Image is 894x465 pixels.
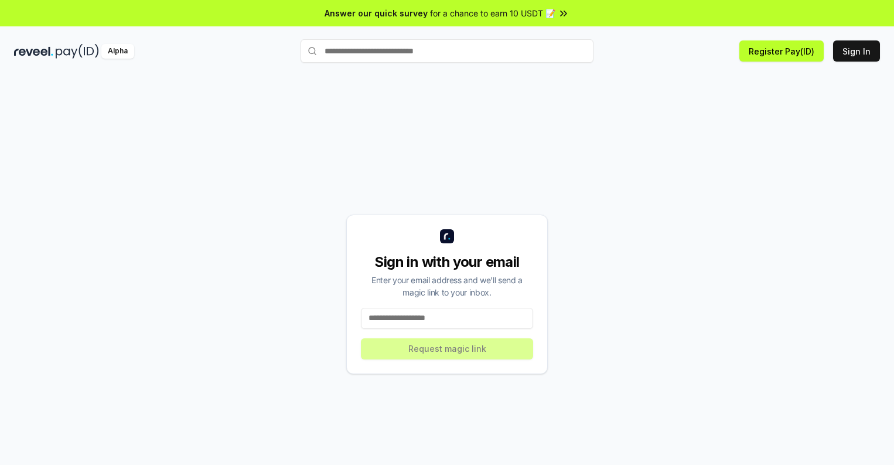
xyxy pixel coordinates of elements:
button: Register Pay(ID) [739,40,824,62]
img: reveel_dark [14,44,53,59]
img: logo_small [440,229,454,243]
div: Enter your email address and we’ll send a magic link to your inbox. [361,274,533,298]
button: Sign In [833,40,880,62]
div: Sign in with your email [361,253,533,271]
img: pay_id [56,44,99,59]
span: Answer our quick survey [325,7,428,19]
div: Alpha [101,44,134,59]
span: for a chance to earn 10 USDT 📝 [430,7,555,19]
